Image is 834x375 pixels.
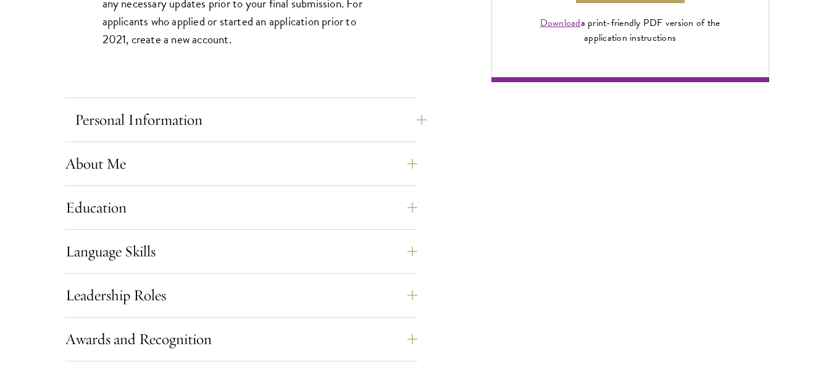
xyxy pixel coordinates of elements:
button: About Me [65,149,417,179]
button: Language Skills [65,237,417,266]
a: Download [540,15,581,30]
button: Education [65,193,417,222]
button: Leadership Roles [65,280,417,310]
button: Personal Information [75,105,427,135]
div: a print-friendly PDF version of the application instructions [526,15,735,45]
button: Awards and Recognition [65,324,417,354]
